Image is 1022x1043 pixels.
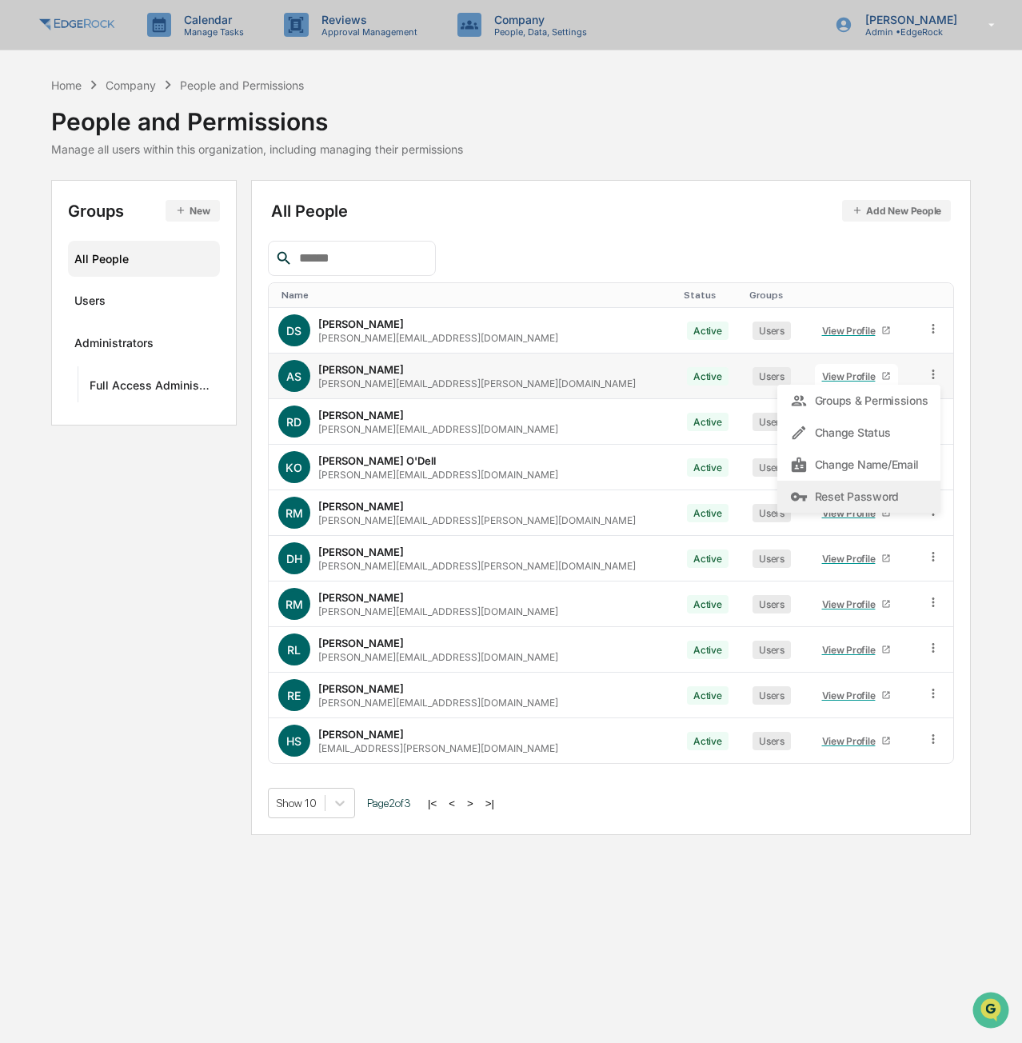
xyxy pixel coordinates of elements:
div: [PERSON_NAME] [318,728,404,741]
div: People and Permissions [180,78,304,92]
div: View Profile [822,507,882,519]
div: Toggle SortBy [684,290,737,301]
span: Data Lookup [32,232,101,248]
div: [PERSON_NAME] [318,682,404,695]
a: 🖐️Preclearance [10,195,110,224]
div: [PERSON_NAME][EMAIL_ADDRESS][DOMAIN_NAME] [318,697,558,709]
div: [PERSON_NAME] [318,363,404,376]
a: Powered byPylon [113,270,194,283]
div: Active [687,322,729,340]
span: Pylon [159,271,194,283]
div: All People [271,200,951,222]
div: [PERSON_NAME] [318,637,404,649]
div: Users [753,458,791,477]
span: RL [287,643,301,657]
div: [EMAIL_ADDRESS][PERSON_NAME][DOMAIN_NAME] [318,742,558,754]
div: View Profile [822,598,882,610]
div: 🗄️ [116,203,129,216]
button: > [462,797,478,810]
div: Active [687,504,729,522]
div: [PERSON_NAME][EMAIL_ADDRESS][PERSON_NAME][DOMAIN_NAME] [318,378,636,390]
span: RM [285,597,303,611]
div: Toggle SortBy [812,290,910,301]
div: Active [687,641,729,659]
div: Administrators [74,336,154,355]
a: View Profile [815,501,898,525]
div: Active [687,549,729,568]
button: Start new chat [272,127,291,146]
a: 🗄️Attestations [110,195,205,224]
a: View Profile [815,318,898,343]
a: View Profile [815,546,898,571]
span: RD [286,415,301,429]
div: Users [753,413,791,431]
iframe: Open customer support [971,990,1014,1033]
button: < [444,797,460,810]
div: Active [687,686,729,705]
p: How can we help? [16,34,291,59]
div: 🔎 [16,234,29,246]
div: Toggle SortBy [281,290,671,301]
span: KO [285,461,302,474]
div: [PERSON_NAME][EMAIL_ADDRESS][DOMAIN_NAME] [318,605,558,617]
button: New [166,200,219,222]
div: Users [753,595,791,613]
a: 🔎Data Lookup [10,226,107,254]
div: Home [51,78,82,92]
div: 🖐️ [16,203,29,216]
a: View Profile [815,729,898,753]
span: DS [286,324,301,338]
div: We're available if you need us! [54,138,202,151]
div: All People [74,246,214,272]
div: Users [753,367,791,386]
div: [PERSON_NAME] [318,545,404,558]
span: RM [285,506,303,520]
div: Company [106,78,156,92]
div: View Profile [822,689,882,701]
div: Active [687,595,729,613]
p: [PERSON_NAME] [852,13,965,26]
div: [PERSON_NAME][EMAIL_ADDRESS][DOMAIN_NAME] [318,332,558,344]
p: Company [481,13,595,26]
div: Users [753,549,791,568]
div: Users [753,322,791,340]
span: HS [286,734,301,748]
span: Attestations [132,202,198,218]
p: Approval Management [309,26,425,38]
span: AS [286,370,301,383]
div: View Profile [822,553,882,565]
img: 1746055101610-c473b297-6a78-478c-a979-82029cc54cd1 [16,122,45,151]
div: Groups & Permissions [790,391,928,410]
div: Start new chat [54,122,262,138]
div: [PERSON_NAME][EMAIL_ADDRESS][DOMAIN_NAME] [318,651,558,663]
div: [PERSON_NAME][EMAIL_ADDRESS][DOMAIN_NAME] [318,423,558,435]
div: [PERSON_NAME] [318,591,404,604]
button: |< [423,797,441,810]
a: View Profile [815,637,898,662]
p: People, Data, Settings [481,26,595,38]
div: View Profile [822,370,882,382]
div: View Profile [822,644,882,656]
span: DH [286,552,302,565]
div: People and Permissions [51,94,463,136]
button: Add New People [842,200,951,222]
p: Manage Tasks [171,26,252,38]
span: Preclearance [32,202,103,218]
p: Calendar [171,13,252,26]
div: Toggle SortBy [749,290,799,301]
p: Reviews [309,13,425,26]
img: logo [38,15,115,34]
span: RE [287,689,301,702]
div: Users [753,732,791,750]
div: Active [687,458,729,477]
div: Manage all users within this organization, including managing their permissions [51,142,463,156]
div: Active [687,367,729,386]
div: [PERSON_NAME][EMAIL_ADDRESS][PERSON_NAME][DOMAIN_NAME] [318,514,636,526]
div: Users [753,504,791,522]
div: Change Status [790,423,928,442]
span: Page 2 of 3 [367,797,411,809]
div: [PERSON_NAME] [318,409,404,422]
div: Active [687,732,729,750]
div: [PERSON_NAME] O'Dell [318,454,436,467]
